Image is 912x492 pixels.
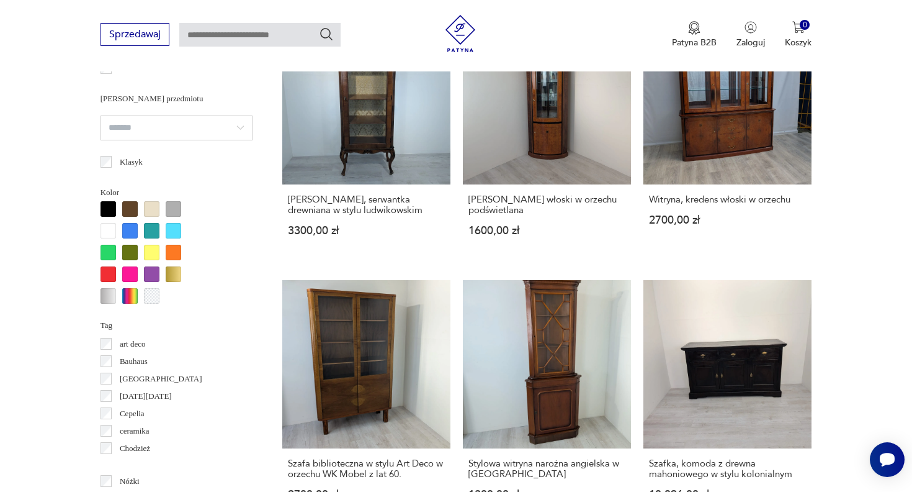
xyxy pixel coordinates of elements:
button: Szukaj [319,27,334,42]
p: art deco [120,337,146,351]
img: Patyna - sklep z meblami i dekoracjami vintage [442,15,479,52]
p: 1600,00 zł [468,225,625,236]
p: Kolor [101,186,253,199]
a: Witryna, serwantka drewniana w stylu ludwikowskim[PERSON_NAME], serwantka drewniana w stylu ludwi... [282,16,450,260]
p: Bauhaus [120,355,148,368]
h3: Szafa biblioteczna w stylu Art Deco w orzechu WK Mobel z lat 60. [288,458,445,480]
p: 2700,00 zł [649,215,806,225]
p: Ćmielów [120,459,150,473]
button: Sprzedawaj [101,23,169,46]
p: Cepelia [120,407,145,421]
p: Patyna B2B [672,37,717,48]
p: 3300,00 zł [288,225,445,236]
button: 0Koszyk [785,21,811,48]
h3: [PERSON_NAME] włoski w orzechu podświetlana [468,194,625,216]
a: Sprzedawaj [101,31,169,40]
img: Ikona koszyka [792,21,805,34]
a: Ikona medaluPatyna B2B [672,21,717,48]
a: Witryna narożna włoski w orzechu podświetlana[PERSON_NAME] włoski w orzechu podświetlana1600,00 zł [463,16,631,260]
h3: Witryna, kredens włoski w orzechu [649,194,806,205]
h3: Stylowa witryna narożna angielska w [GEOGRAPHIC_DATA] [468,458,625,480]
h3: [PERSON_NAME], serwantka drewniana w stylu ludwikowskim [288,194,445,216]
p: Zaloguj [736,37,765,48]
p: ceramika [120,424,150,438]
a: Witryna, kredens włoski w orzechuWitryna, kredens włoski w orzechu2700,00 zł [643,16,811,260]
button: Patyna B2B [672,21,717,48]
p: Klasyk [120,155,143,169]
p: Koszyk [785,37,811,48]
h3: Szafka, komoda z drewna mahoniowego w stylu kolonialnym [649,458,806,480]
p: Tag [101,319,253,332]
p: Nóżki [120,475,140,488]
iframe: Smartsupp widget button [870,442,905,477]
div: 0 [800,20,810,30]
p: Chodzież [120,442,150,455]
p: [PERSON_NAME] przedmiotu [101,92,253,106]
img: Ikonka użytkownika [744,21,757,34]
button: Zaloguj [736,21,765,48]
p: [GEOGRAPHIC_DATA] [120,372,202,386]
p: [DATE][DATE] [120,389,172,403]
img: Ikona medalu [688,21,700,35]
